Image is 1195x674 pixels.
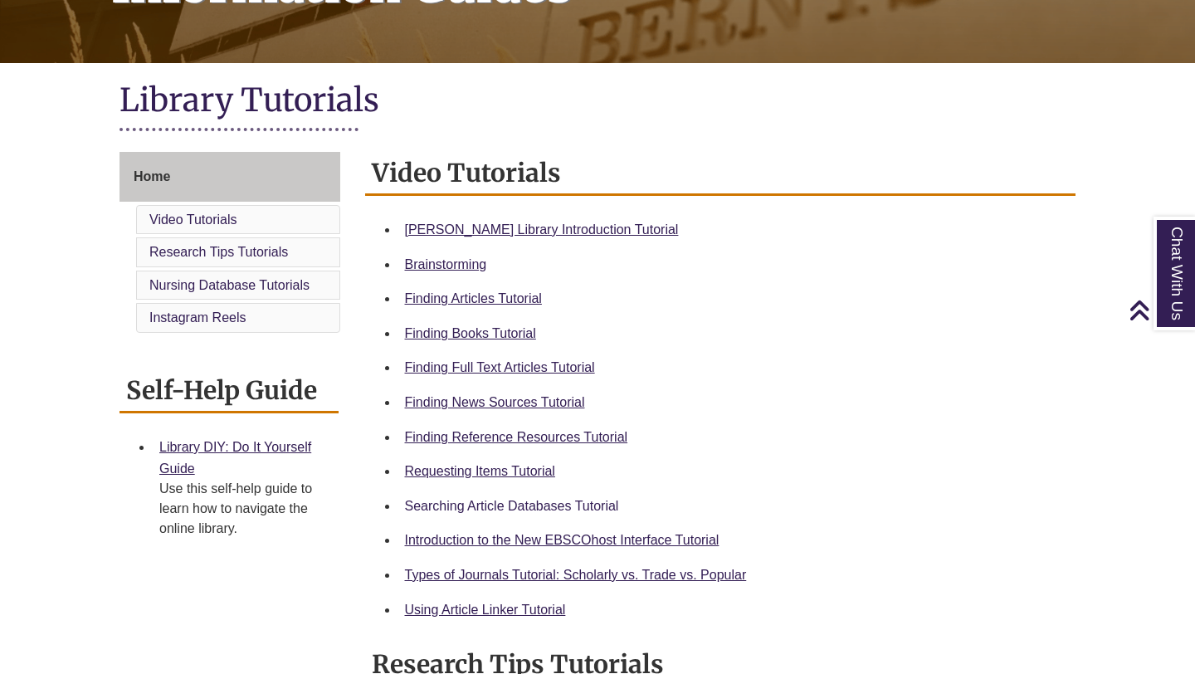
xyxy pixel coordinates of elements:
[119,369,339,413] h2: Self-Help Guide
[405,395,585,409] a: Finding News Sources Tutorial
[405,430,628,444] a: Finding Reference Resources Tutorial
[149,310,246,325] a: Instagram Reels
[159,479,325,539] div: Use this self-help guide to learn how to navigate the online library.
[405,257,487,271] a: Brainstorming
[405,499,619,513] a: Searching Article Databases Tutorial
[149,278,310,292] a: Nursing Database Tutorials
[119,80,1075,124] h1: Library Tutorials
[119,152,340,202] a: Home
[119,152,340,336] div: Guide Page Menu
[405,326,536,340] a: Finding Books Tutorial
[405,360,595,374] a: Finding Full Text Articles Tutorial
[134,169,170,183] span: Home
[405,291,542,305] a: Finding Articles Tutorial
[405,533,719,547] a: Introduction to the New EBSCOhost Interface Tutorial
[1129,299,1191,321] a: Back to Top
[405,464,555,478] a: Requesting Items Tutorial
[405,222,679,237] a: [PERSON_NAME] Library Introduction Tutorial
[149,212,237,227] a: Video Tutorials
[405,603,566,617] a: Using Article Linker Tutorial
[405,568,747,582] a: Types of Journals Tutorial: Scholarly vs. Trade vs. Popular
[159,440,311,476] a: Library DIY: Do It Yourself Guide
[149,245,288,259] a: Research Tips Tutorials
[365,152,1076,196] h2: Video Tutorials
